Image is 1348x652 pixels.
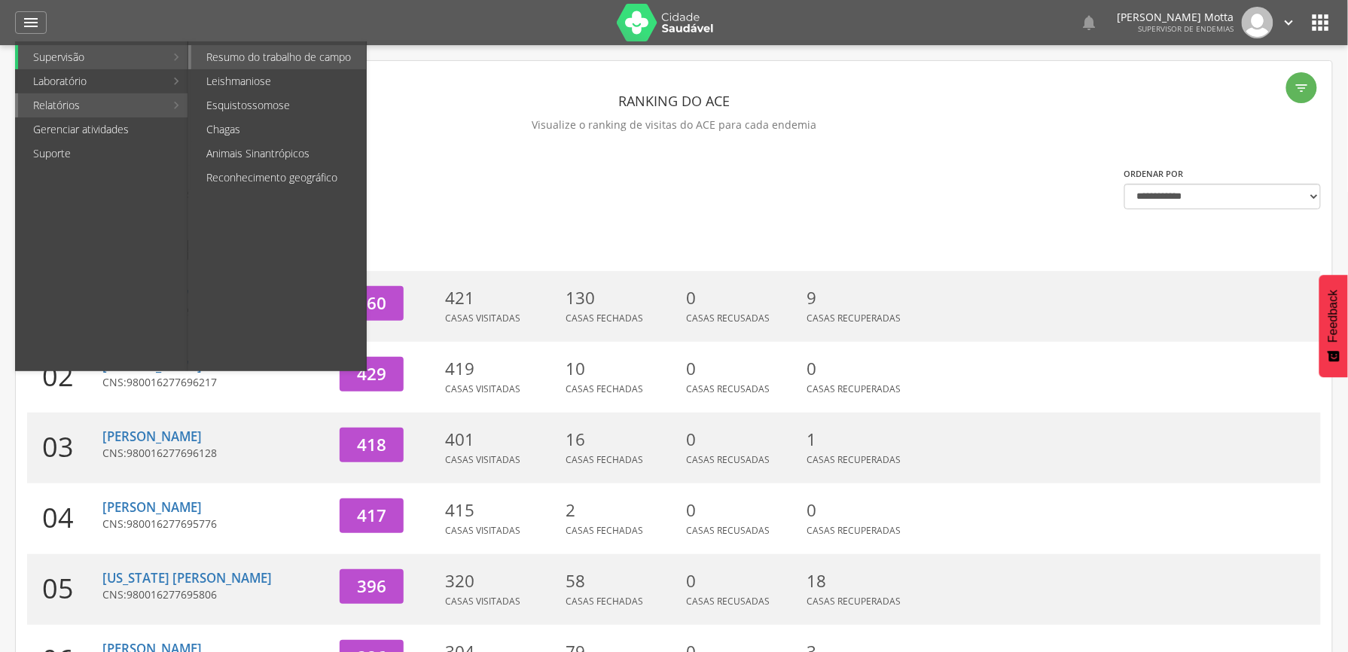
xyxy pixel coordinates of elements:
p: 58 [566,569,679,593]
span: Casas Visitadas [445,382,520,395]
p: 2 [566,498,679,523]
p: 401 [445,428,558,452]
p: [PERSON_NAME] Motta [1118,12,1234,23]
header: Ranking do ACE [27,87,1321,114]
p: 1 [807,428,920,452]
a:  [1281,7,1298,38]
span: Casas Recuperadas [807,524,901,537]
p: 16 [566,428,679,452]
span: 980016277696217 [127,375,217,389]
p: 0 [686,286,799,310]
span: Casas Fechadas [566,312,643,324]
a: Reconhecimento geográfico [191,166,366,190]
div: Filtro [1286,72,1317,103]
div: 03 [27,413,102,483]
span: Casas Recuperadas [807,382,901,395]
span: Supervisor de Endemias [1139,23,1234,34]
span: Casas Recusadas [686,524,770,537]
a: Esquistossomose [191,93,366,117]
span: Casas Recusadas [686,312,770,324]
a: Supervisão [18,45,165,69]
a: [PERSON_NAME] [102,498,202,516]
p: CNS: [102,446,328,461]
span: Casas Recuperadas [807,595,901,608]
a: [PERSON_NAME] [102,428,202,445]
span: Feedback [1327,290,1340,343]
a: Resumo do trabalho de campo [191,45,366,69]
p: 320 [445,569,558,593]
p: 0 [686,428,799,452]
span: Casas Fechadas [566,453,643,466]
a: Gerenciar atividades [18,117,188,142]
span: Casas Recusadas [686,453,770,466]
span: Casas Fechadas [566,382,643,395]
span: Casas Recusadas [686,382,770,395]
p: CNS: [102,516,328,532]
a:  [1081,7,1099,38]
p: 421 [445,286,558,310]
p: 0 [686,498,799,523]
span: 396 [357,574,386,598]
span: Casas Recusadas [686,595,770,608]
a: Leishmaniose [191,69,366,93]
span: Casas Visitadas [445,524,520,537]
span: 980016277695806 [127,587,217,602]
a: [PERSON_NAME] [102,357,202,374]
span: 980016277695776 [127,516,217,531]
span: 980016277696128 [127,446,217,460]
div: 02 [27,342,102,413]
a:  [15,11,47,34]
span: Casas Visitadas [445,595,520,608]
p: 10 [566,357,679,381]
i:  [1295,81,1310,96]
p: 0 [686,569,799,593]
span: Casas Visitadas [445,453,520,466]
span: Casas Fechadas [566,524,643,537]
button: Feedback - Mostrar pesquisa [1319,275,1348,377]
p: 419 [445,357,558,381]
i:  [22,14,40,32]
p: Visualize o ranking de visitas do ACE para cada endemia [27,114,1321,136]
a: Laboratório [18,69,165,93]
span: 418 [357,433,386,456]
span: 560 [357,291,386,315]
span: 417 [357,504,386,527]
span: Casas Recuperadas [807,453,901,466]
a: Suporte [18,142,188,166]
p: 0 [807,357,920,381]
div: 05 [27,554,102,625]
p: 0 [686,357,799,381]
a: [US_STATE] [PERSON_NAME] [102,569,272,586]
p: 0 [807,498,920,523]
a: Animais Sinantrópicos [191,142,366,166]
span: Casas Fechadas [566,595,643,608]
i:  [1081,14,1099,32]
p: CNS: [102,587,328,602]
i:  [1309,11,1333,35]
p: 415 [445,498,558,523]
p: 18 [807,569,920,593]
p: CNS: [102,375,328,390]
label: Ordenar por [1124,168,1184,180]
p: 9 [807,286,920,310]
div: 04 [27,483,102,554]
a: Chagas [191,117,366,142]
span: Casas Visitadas [445,312,520,324]
i:  [1281,14,1298,31]
p: 130 [566,286,679,310]
span: 429 [357,362,386,385]
a: Relatórios [18,93,165,117]
span: Casas Recuperadas [807,312,901,324]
